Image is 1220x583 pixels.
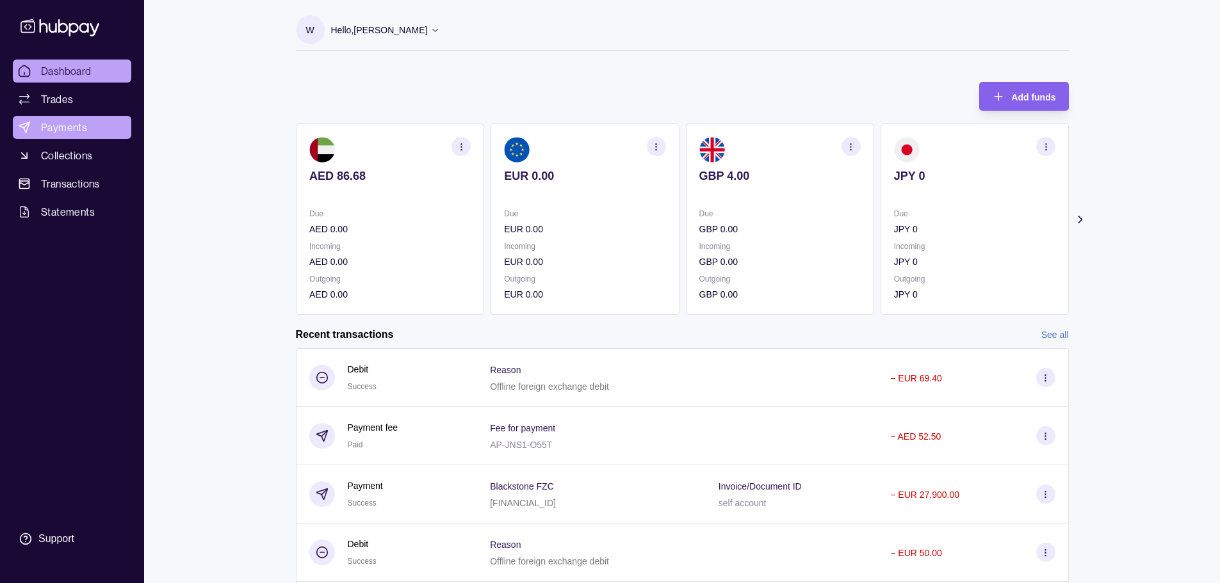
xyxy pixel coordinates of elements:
a: Payments [13,116,131,139]
p: GBP 0.00 [699,222,860,236]
div: Support [38,532,74,546]
img: eu [504,137,530,163]
p: self account [719,498,767,508]
p: Offline foreign exchange debit [490,381,609,392]
p: JPY 0 [893,169,1055,183]
p: Reason [490,539,521,550]
p: Incoming [309,239,471,253]
p: EUR 0.00 [504,287,665,301]
button: Add funds [979,82,1068,111]
a: Transactions [13,172,131,195]
p: Fee for payment [490,423,555,433]
p: JPY 0 [893,222,1055,236]
p: − EUR 69.40 [890,373,942,383]
p: Incoming [699,239,860,253]
p: [FINANCIAL_ID] [490,498,556,508]
a: Collections [13,144,131,167]
p: Blackstone FZC [490,481,554,491]
p: Outgoing [504,272,665,286]
p: − EUR 27,900.00 [890,490,959,500]
span: Payments [41,120,87,135]
p: Payment fee [348,420,398,435]
p: Incoming [504,239,665,253]
p: AED 0.00 [309,287,471,301]
span: Dashboard [41,63,92,79]
span: Paid [348,440,363,449]
p: GBP 4.00 [699,169,860,183]
p: EUR 0.00 [504,169,665,183]
p: Due [504,207,665,221]
p: Invoice/Document ID [719,481,802,491]
h2: Recent transactions [296,328,394,342]
a: Dashboard [13,60,131,83]
p: W [305,23,314,37]
p: Due [309,207,471,221]
p: Due [893,207,1055,221]
p: Hello, [PERSON_NAME] [331,23,428,37]
p: AED 0.00 [309,255,471,269]
p: GBP 0.00 [699,255,860,269]
span: Add funds [1011,92,1055,102]
a: Trades [13,88,131,111]
p: GBP 0.00 [699,287,860,301]
p: EUR 0.00 [504,222,665,236]
span: Statements [41,204,95,220]
p: Outgoing [699,272,860,286]
span: Success [348,499,377,507]
a: See all [1041,328,1069,342]
a: Support [13,525,131,552]
p: JPY 0 [893,287,1055,301]
img: gb [699,137,724,163]
p: AED 0.00 [309,222,471,236]
p: Debit [348,362,377,376]
img: ae [309,137,335,163]
span: Collections [41,148,92,163]
p: Due [699,207,860,221]
span: Transactions [41,176,100,191]
p: Outgoing [309,272,471,286]
span: Trades [41,92,73,107]
p: Offline foreign exchange debit [490,556,609,566]
span: Success [348,557,377,566]
p: Payment [348,479,383,493]
p: JPY 0 [893,255,1055,269]
p: AED 86.68 [309,169,471,183]
p: EUR 0.00 [504,255,665,269]
a: Statements [13,200,131,223]
p: Incoming [893,239,1055,253]
p: − EUR 50.00 [890,548,942,558]
p: Debit [348,537,377,551]
p: − AED 52.50 [890,431,941,442]
img: jp [893,137,919,163]
p: AP-JNS1-O55T [490,440,552,450]
p: Reason [490,365,521,375]
span: Success [348,382,377,391]
p: Outgoing [893,272,1055,286]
